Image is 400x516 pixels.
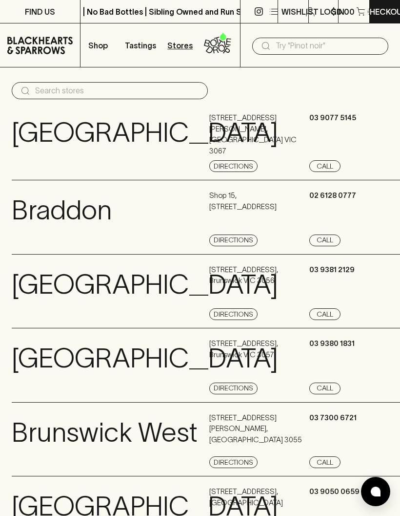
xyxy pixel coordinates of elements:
[309,412,357,424] p: 03 7300 6721
[12,264,278,305] p: [GEOGRAPHIC_DATA]
[331,6,355,18] p: $0.00
[12,190,112,231] p: Braddon
[209,112,307,156] p: [STREET_ADDRESS][PERSON_NAME] , [GEOGRAPHIC_DATA] VIC 3067
[209,308,258,320] a: Directions
[25,6,55,18] p: FIND US
[167,40,193,51] p: Stores
[35,83,200,99] input: Search stores
[209,160,258,172] a: Directions
[209,383,258,394] a: Directions
[88,40,108,51] p: Shop
[309,190,356,201] p: 02 6128 0777
[12,338,278,379] p: [GEOGRAPHIC_DATA]
[309,383,340,394] a: Call
[209,235,258,246] a: Directions
[125,40,156,51] p: Tastings
[209,456,258,468] a: Directions
[320,6,344,18] p: Login
[309,264,355,276] p: 03 9381 2129
[80,23,120,67] button: Shop
[309,338,355,349] p: 03 9380 1831
[120,23,160,67] a: Tastings
[309,235,340,246] a: Call
[209,486,283,508] p: [STREET_ADDRESS] , [GEOGRAPHIC_DATA]
[12,412,198,453] p: Brunswick West
[281,6,319,18] p: Wishlist
[371,487,380,496] img: bubble-icon
[209,264,278,286] p: [STREET_ADDRESS] , Brunswick VIC 3056
[309,456,340,468] a: Call
[309,112,356,124] p: 03 9077 5145
[309,308,340,320] a: Call
[209,338,278,360] p: [STREET_ADDRESS] , Brunswick VIC 3057
[309,160,340,172] a: Call
[12,112,278,153] p: [GEOGRAPHIC_DATA]
[209,190,277,212] p: Shop 15 , [STREET_ADDRESS]
[309,486,360,497] p: 03 9050 0659
[209,412,307,446] p: [STREET_ADDRESS][PERSON_NAME] , [GEOGRAPHIC_DATA] 3055
[160,23,200,67] a: Stores
[276,38,380,54] input: Try "Pinot noir"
